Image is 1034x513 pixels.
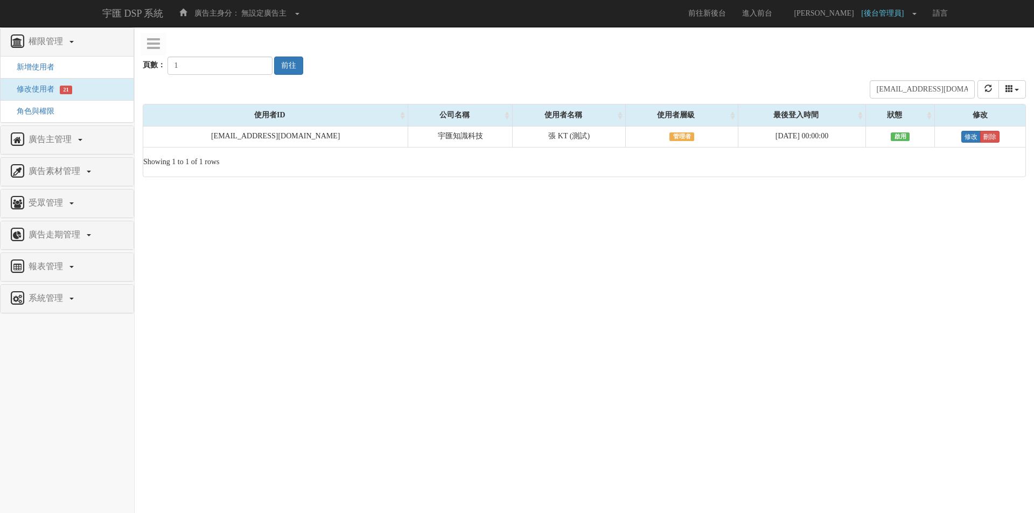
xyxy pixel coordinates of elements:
[935,104,1025,126] div: 修改
[26,135,77,144] span: 廣告主管理
[9,227,125,244] a: 廣告走期管理
[143,104,408,126] div: 使用者ID
[241,9,287,17] span: 無設定廣告主
[26,230,86,239] span: 廣告走期管理
[143,158,220,166] span: Showing 1 to 1 of 1 rows
[26,37,68,46] span: 權限管理
[738,104,865,126] div: 最後登入時間
[194,9,240,17] span: 廣告主身分：
[9,258,125,276] a: 報表管理
[143,60,165,71] label: 頁數：
[961,131,981,143] a: 修改
[9,107,54,115] a: 角色與權限
[998,80,1026,99] button: columns
[143,127,408,147] td: [EMAIL_ADDRESS][DOMAIN_NAME]
[9,85,54,93] a: 修改使用者
[866,104,935,126] div: 狀態
[60,86,72,94] span: 21
[513,104,625,126] div: 使用者名稱
[891,132,910,141] span: 啟用
[870,80,975,99] input: Search
[9,290,125,307] a: 系統管理
[9,163,125,180] a: 廣告素材管理
[626,104,738,126] div: 使用者層級
[26,262,68,271] span: 報表管理
[9,33,125,51] a: 權限管理
[977,80,999,99] button: refresh
[861,9,909,17] span: [後台管理員]
[998,80,1026,99] div: Columns
[513,127,625,147] td: 張 KT (測試)
[408,104,512,126] div: 公司名稱
[9,131,125,149] a: 廣告主管理
[26,293,68,303] span: 系統管理
[9,195,125,212] a: 受眾管理
[980,131,1000,143] a: 刪除
[26,198,68,207] span: 受眾管理
[274,57,303,75] button: 前往
[788,9,859,17] span: [PERSON_NAME]
[669,132,694,141] span: 管理者
[738,127,865,147] td: [DATE] 00:00:00
[408,127,513,147] td: 宇匯知識科技
[26,166,86,175] span: 廣告素材管理
[9,63,54,71] a: 新增使用者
